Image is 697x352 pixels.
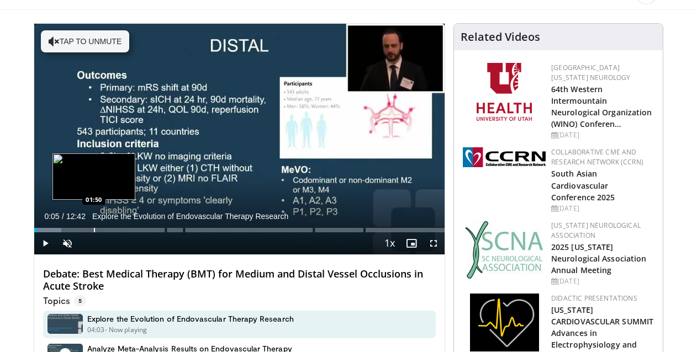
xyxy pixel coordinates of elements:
a: [GEOGRAPHIC_DATA][US_STATE] Neurology [551,63,630,82]
h4: Explore the Evolution of Endovascular Therapy Research [87,314,294,324]
button: Unmute [56,232,78,254]
a: [US_STATE] Neurological Association [551,221,641,240]
p: Topics [43,295,86,306]
img: a04ee3ba-8487-4636-b0fb-5e8d268f3737.png.150x105_q85_autocrop_double_scale_upscale_version-0.2.png [463,147,546,167]
span: 12:42 [66,212,86,221]
div: [DATE] [551,204,654,214]
video-js: Video Player [34,24,445,255]
button: Play [34,232,56,254]
span: 0:05 [44,212,59,221]
div: Didactic Presentations [551,294,654,303]
span: 5 [74,295,86,306]
button: Enable picture-in-picture mode [400,232,423,254]
a: 2025 [US_STATE] Neurological Association Annual Meeting [551,242,646,275]
p: 04:03 [87,325,105,335]
p: - Now playing [105,325,147,335]
div: [DATE] [551,276,654,286]
div: Progress Bar [34,228,445,232]
img: b123db18-9392-45ae-ad1d-42c3758a27aa.jpg.150x105_q85_autocrop_double_scale_upscale_version-0.2.jpg [465,221,543,279]
a: Collaborative CME and Research Network (CCRN) [551,147,643,167]
img: 1860aa7a-ba06-47e3-81a4-3dc728c2b4cf.png.150x105_q85_autocrop_double_scale_upscale_version-0.2.png [470,294,539,351]
h4: Related Videos [461,30,540,44]
div: [DATE] [551,130,654,140]
h4: Debate: Best Medical Therapy (BMT) for Medium and Distal Vessel Occlusions in Acute Stroke [43,268,436,292]
img: f6362829-b0a3-407d-a044-59546adfd345.png.150x105_q85_autocrop_double_scale_upscale_version-0.2.png [477,63,532,121]
a: 64th Western Intermountain Neurological Organization (WINO) Conferen… [551,84,652,129]
span: Explore the Evolution of Endovascular Therapy Research [92,211,288,221]
a: South Asian Cardiovascular Conference 2025 [551,168,615,202]
button: Playback Rate [378,232,400,254]
button: Tap to unmute [41,30,129,52]
img: image.jpeg [52,153,135,200]
span: / [62,212,64,221]
button: Fullscreen [423,232,445,254]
